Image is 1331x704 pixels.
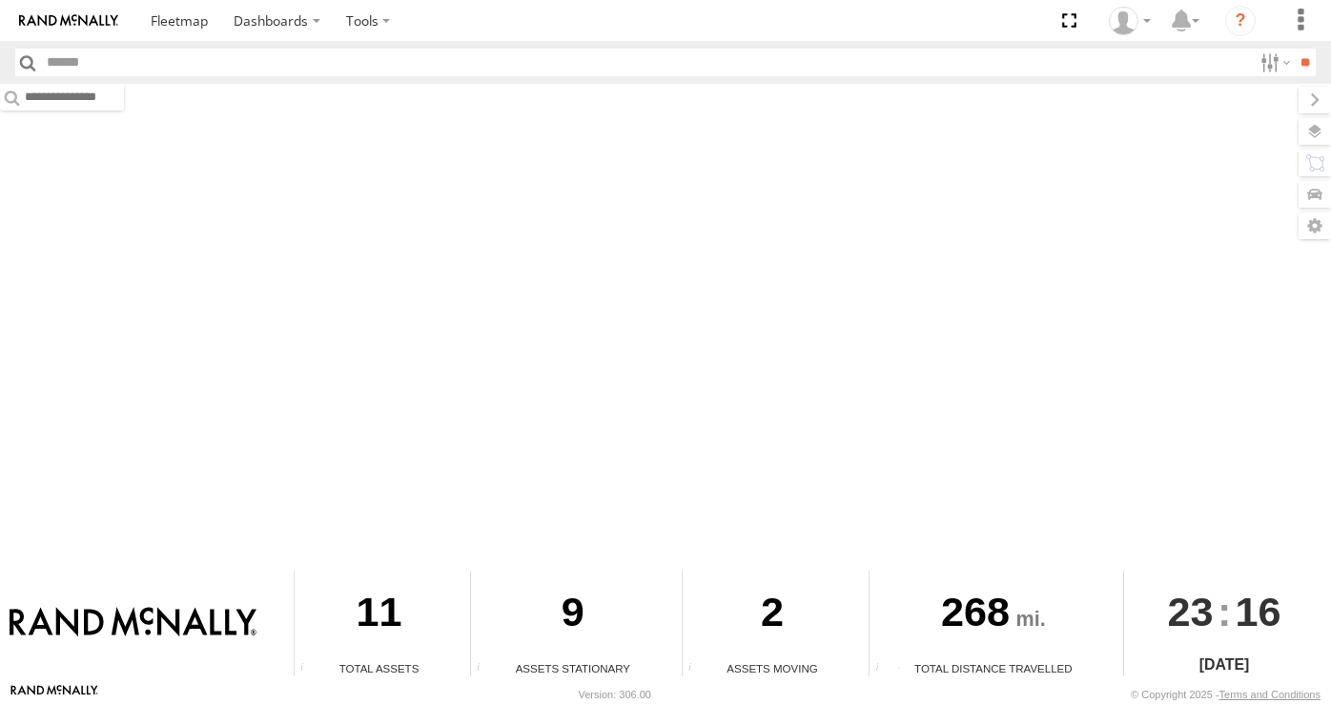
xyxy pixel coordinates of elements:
[1124,571,1323,653] div: :
[471,660,674,676] div: Assets Stationary
[870,660,1116,676] div: Total Distance Travelled
[295,660,463,676] div: Total Assets
[870,662,898,676] div: Total distance travelled by all assets within specified date range and applied filters
[683,662,711,676] div: Total number of assets current in transit.
[10,685,98,704] a: Visit our Website
[471,571,674,660] div: 9
[1225,6,1256,36] i: ?
[683,660,863,676] div: Assets Moving
[1131,689,1321,700] div: © Copyright 2025 -
[1219,689,1321,700] a: Terms and Conditions
[1253,49,1294,76] label: Search Filter Options
[295,662,323,676] div: Total number of Enabled Assets
[19,14,118,28] img: rand-logo.svg
[295,571,463,660] div: 11
[1124,654,1323,676] div: [DATE]
[870,571,1116,660] div: 268
[1102,7,1157,35] div: Valeo Dash
[1299,212,1331,239] label: Map Settings
[10,607,256,639] img: Rand McNally
[1168,571,1214,653] span: 23
[579,689,651,700] div: Version: 306.00
[1236,571,1281,653] span: 16
[683,571,863,660] div: 2
[471,662,500,676] div: Total number of assets current stationary.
